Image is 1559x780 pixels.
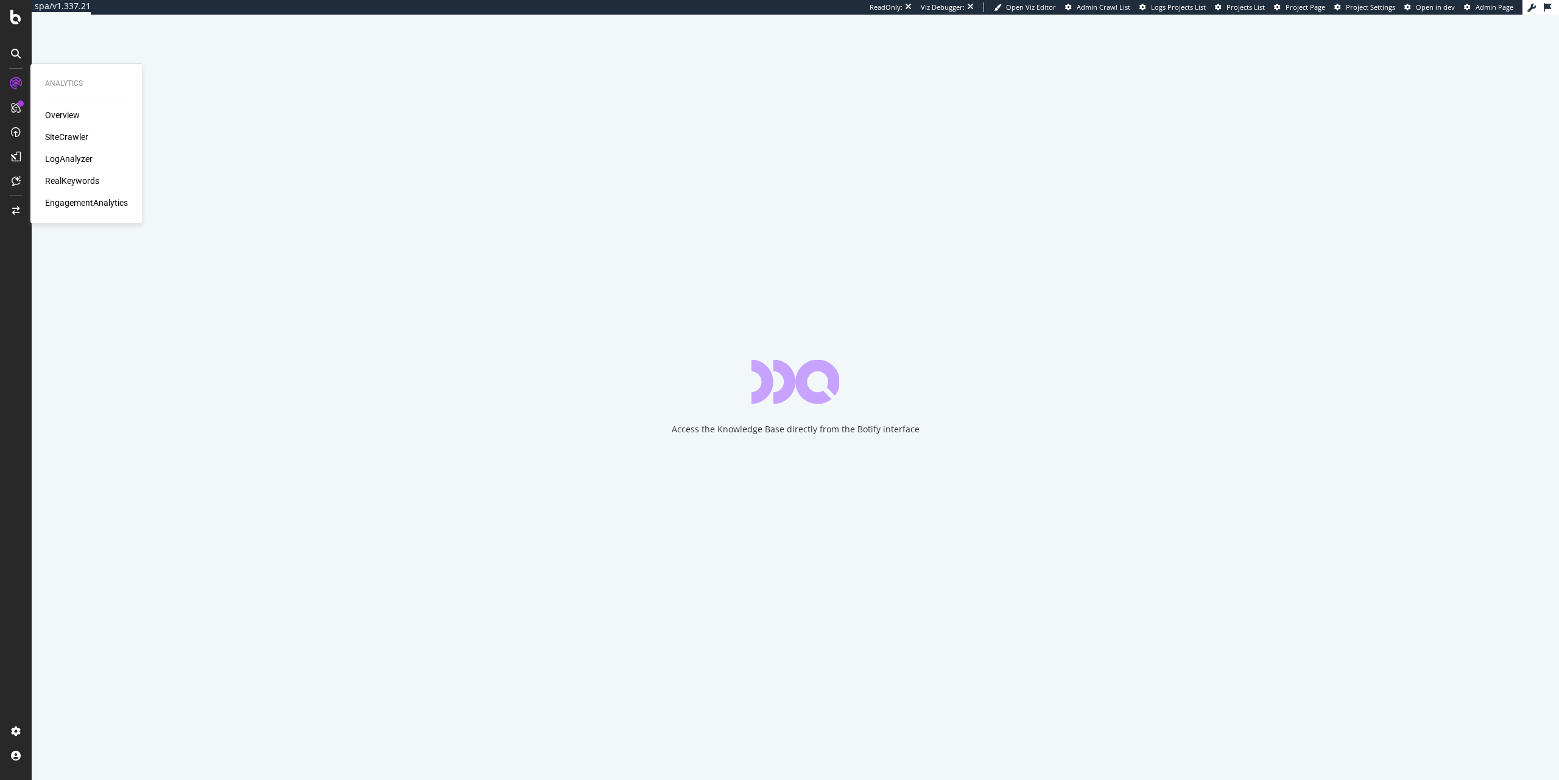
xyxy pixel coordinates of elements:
a: SiteCrawler [45,131,88,143]
a: RealKeywords [45,175,99,187]
a: LogAnalyzer [45,153,93,165]
a: Overview [45,109,80,121]
div: Analytics [45,79,128,89]
a: EngagementAnalytics [45,197,128,209]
